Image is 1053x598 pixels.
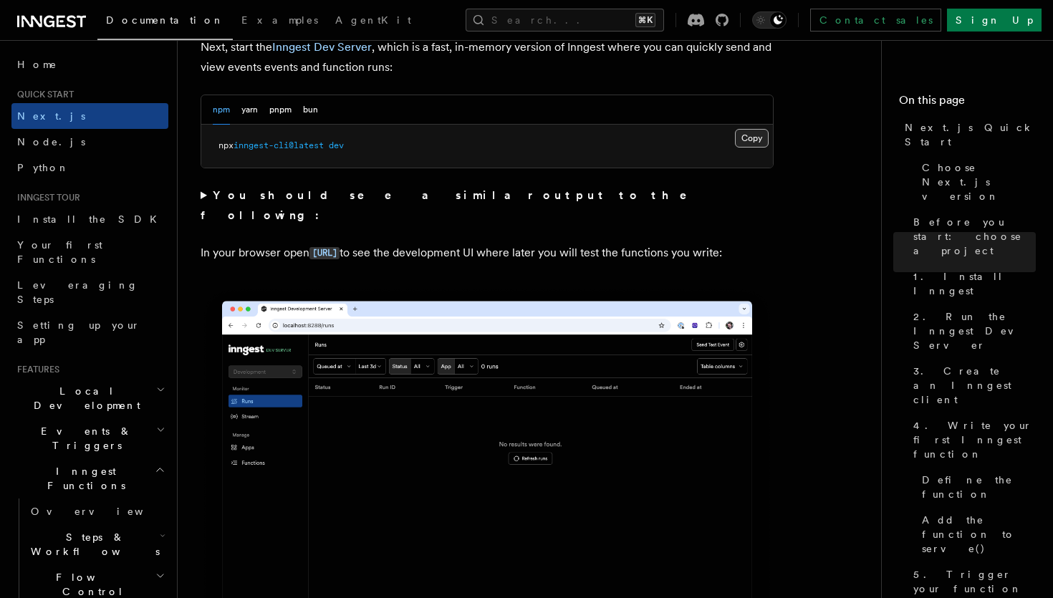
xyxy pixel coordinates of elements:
a: Home [11,52,168,77]
a: 3. Create an Inngest client [908,358,1036,413]
a: Add the function to serve() [916,507,1036,561]
button: pnpm [269,95,292,125]
a: 2. Run the Inngest Dev Server [908,304,1036,358]
span: dev [329,140,344,150]
button: Events & Triggers [11,418,168,458]
button: Toggle dark mode [752,11,787,29]
span: AgentKit [335,14,411,26]
span: Overview [31,506,178,517]
button: yarn [241,95,258,125]
code: [URL] [309,247,340,259]
kbd: ⌘K [635,13,655,27]
span: Next.js Quick Start [905,120,1036,149]
a: 4. Write your first Inngest function [908,413,1036,467]
a: Inngest Dev Server [272,40,372,54]
span: Features [11,364,59,375]
strong: You should see a similar output to the following: [201,188,707,222]
a: Before you start: choose a project [908,209,1036,264]
a: Node.js [11,129,168,155]
button: Inngest Functions [11,458,168,498]
span: 3. Create an Inngest client [913,364,1036,407]
span: Events & Triggers [11,424,156,453]
a: Your first Functions [11,232,168,272]
a: Python [11,155,168,180]
button: Search...⌘K [466,9,664,32]
a: Examples [233,4,327,39]
button: npm [213,95,230,125]
a: AgentKit [327,4,420,39]
p: Next, start the , which is a fast, in-memory version of Inngest where you can quickly send and vi... [201,37,774,77]
button: Local Development [11,378,168,418]
span: Leveraging Steps [17,279,138,305]
span: Your first Functions [17,239,102,265]
span: Choose Next.js version [922,160,1036,203]
span: Next.js [17,110,85,122]
a: Overview [25,498,168,524]
span: Quick start [11,89,74,100]
span: Documentation [106,14,224,26]
span: Inngest tour [11,192,80,203]
span: 2. Run the Inngest Dev Server [913,309,1036,352]
span: Home [17,57,57,72]
span: Define the function [922,473,1036,501]
span: Inngest Functions [11,464,155,493]
span: 1. Install Inngest [913,269,1036,298]
span: inngest-cli@latest [234,140,324,150]
a: Choose Next.js version [916,155,1036,209]
span: npx [218,140,234,150]
a: Leveraging Steps [11,272,168,312]
span: Install the SDK [17,213,165,225]
summary: You should see a similar output to the following: [201,185,774,226]
button: Copy [735,129,769,148]
span: 4. Write your first Inngest function [913,418,1036,461]
button: Steps & Workflows [25,524,168,564]
span: Examples [241,14,318,26]
span: Python [17,162,69,173]
a: [URL] [309,246,340,259]
a: Sign Up [947,9,1042,32]
a: Setting up your app [11,312,168,352]
button: bun [303,95,318,125]
a: Next.js Quick Start [899,115,1036,155]
a: Define the function [916,467,1036,507]
span: Setting up your app [17,319,140,345]
a: Documentation [97,4,233,40]
span: Steps & Workflows [25,530,160,559]
a: Contact sales [810,9,941,32]
h4: On this page [899,92,1036,115]
span: Node.js [17,136,85,148]
span: Local Development [11,384,156,413]
p: In your browser open to see the development UI where later you will test the functions you write: [201,243,774,264]
a: Install the SDK [11,206,168,232]
span: Before you start: choose a project [913,215,1036,258]
a: Next.js [11,103,168,129]
span: Add the function to serve() [922,513,1036,556]
a: 1. Install Inngest [908,264,1036,304]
